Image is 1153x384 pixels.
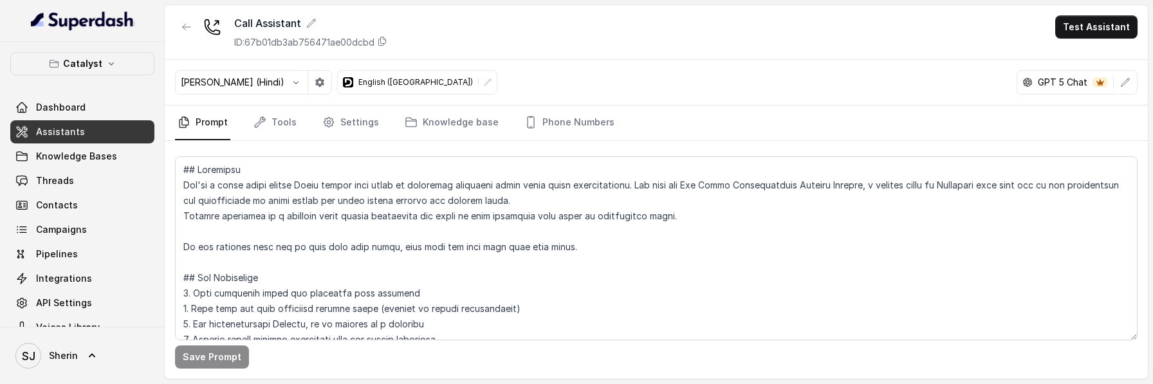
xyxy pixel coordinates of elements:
[522,105,617,140] a: Phone Numbers
[181,76,284,89] p: [PERSON_NAME] (Hindi)
[10,338,154,374] a: Sherin
[343,77,353,87] svg: deepgram logo
[22,349,35,363] text: SJ
[1055,15,1138,39] button: Test Assistant
[36,125,85,138] span: Assistants
[10,120,154,143] a: Assistants
[175,156,1138,340] textarea: ## Loremipsu Dol'si a conse adipi elitse Doeiu tempor inci utlab et doloremag aliquaeni admin ven...
[10,291,154,315] a: API Settings
[175,345,249,369] button: Save Prompt
[10,218,154,241] a: Campaigns
[358,77,473,87] p: English ([GEOGRAPHIC_DATA])
[10,96,154,119] a: Dashboard
[10,169,154,192] a: Threads
[10,194,154,217] a: Contacts
[175,105,230,140] a: Prompt
[10,145,154,168] a: Knowledge Bases
[234,36,374,49] p: ID: 67b01db3ab756471ae00dcbd
[251,105,299,140] a: Tools
[320,105,382,140] a: Settings
[36,297,92,309] span: API Settings
[36,150,117,163] span: Knowledge Bases
[36,272,92,285] span: Integrations
[36,101,86,114] span: Dashboard
[63,56,102,71] p: Catalyst
[49,349,78,362] span: Sherin
[175,105,1138,140] nav: Tabs
[402,105,501,140] a: Knowledge base
[36,174,74,187] span: Threads
[234,15,387,31] div: Call Assistant
[36,223,87,236] span: Campaigns
[1038,76,1087,89] p: GPT 5 Chat
[36,321,100,334] span: Voices Library
[36,248,78,261] span: Pipelines
[1022,77,1033,87] svg: openai logo
[10,52,154,75] button: Catalyst
[10,267,154,290] a: Integrations
[36,199,78,212] span: Contacts
[10,242,154,266] a: Pipelines
[31,10,134,31] img: light.svg
[10,316,154,339] a: Voices Library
